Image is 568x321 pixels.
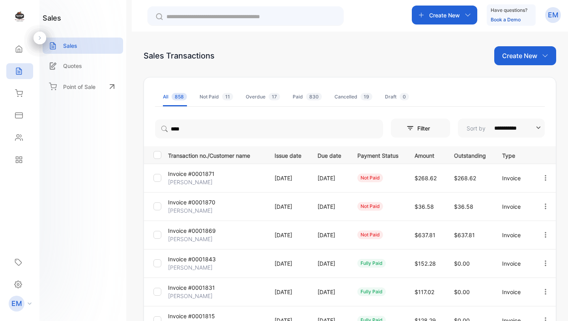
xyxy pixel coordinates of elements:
p: [DATE] [318,259,341,268]
div: Draft [385,93,409,100]
p: EM [548,10,559,20]
button: Create New [412,6,477,25]
span: 11 [222,93,233,100]
p: Sort by [467,124,486,132]
p: [DATE] [318,231,341,239]
p: Point of Sale [63,83,95,91]
p: Invoice [502,174,525,182]
span: $268.62 [454,175,476,181]
span: $36.58 [415,203,434,210]
p: Issue date [275,150,301,160]
span: $117.02 [415,289,434,295]
img: logo [14,10,26,22]
p: [DATE] [275,259,301,268]
p: Payment Status [357,150,398,160]
p: Outstanding [454,150,486,160]
span: $0.00 [454,260,470,267]
button: EM [545,6,561,25]
div: Paid [293,93,322,100]
div: not paid [357,174,383,182]
p: Amount [415,150,438,160]
h1: sales [43,13,61,23]
p: [DATE] [275,174,301,182]
div: Sales Transactions [144,50,215,62]
span: $637.81 [415,232,435,238]
button: Sort by [458,119,545,138]
p: [DATE] [275,202,301,211]
p: Invoice [502,202,525,211]
p: Quotes [63,62,82,70]
a: Point of Sale [43,78,123,95]
p: [PERSON_NAME] [168,292,213,300]
a: Book a Demo [491,17,521,23]
span: 19 [361,93,372,100]
p: [PERSON_NAME] [168,235,213,243]
div: Not Paid [200,93,233,100]
span: $152.28 [415,260,436,267]
a: Sales [43,38,123,54]
span: $36.58 [454,203,473,210]
span: $637.81 [454,232,475,238]
div: All [163,93,187,100]
p: Invoice #0001869 [168,227,216,235]
p: Sales [63,42,77,50]
p: Create New [429,11,460,19]
div: fully paid [357,287,386,296]
span: $268.62 [415,175,437,181]
p: EM [11,298,22,309]
p: Type [502,150,525,160]
p: Due date [318,150,341,160]
span: 0 [400,93,409,100]
p: [PERSON_NAME] [168,178,213,186]
p: Create New [502,51,537,60]
div: not paid [357,202,383,211]
p: [DATE] [275,288,301,296]
span: 830 [306,93,322,100]
p: Invoice #0001871 [168,170,215,178]
p: Have questions? [491,6,527,14]
span: 17 [269,93,280,100]
div: fully paid [357,259,386,268]
p: [PERSON_NAME] [168,206,213,215]
p: Transaction no./Customer name [168,150,265,160]
p: [DATE] [318,288,341,296]
p: [DATE] [318,174,341,182]
span: 858 [172,93,187,100]
div: Overdue [246,93,280,100]
p: Invoice #0001870 [168,198,215,206]
p: Invoice [502,231,525,239]
a: Quotes [43,58,123,74]
p: Invoice #0001831 [168,283,215,292]
p: [DATE] [275,231,301,239]
div: not paid [357,230,383,239]
button: Create New [494,46,556,65]
p: Invoice [502,259,525,268]
p: [DATE] [318,202,341,211]
iframe: LiveChat chat widget [535,288,568,321]
span: $0.00 [454,289,470,295]
p: Invoice #0001843 [168,255,216,263]
p: Invoice [502,288,525,296]
div: Cancelled [334,93,372,100]
p: [PERSON_NAME] [168,263,213,272]
p: Invoice #0001815 [168,312,215,320]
